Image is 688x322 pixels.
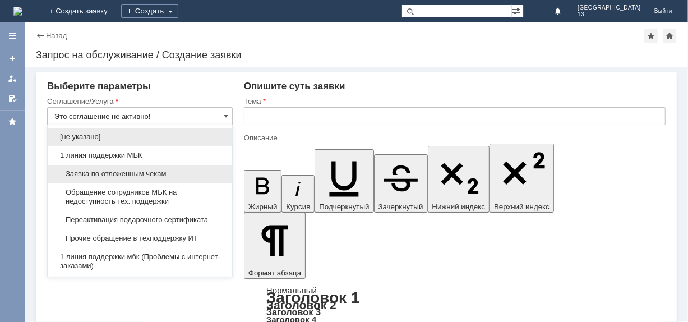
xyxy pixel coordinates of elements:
div: Соглашение/Услуга [47,98,230,105]
span: Подчеркнутый [319,203,369,211]
button: Зачеркнутый [374,154,428,213]
a: Назад [46,31,67,40]
div: Создать [121,4,178,18]
a: Мои заявки [3,70,21,88]
div: Описание [244,134,663,141]
span: Верхний индекс [494,203,550,211]
span: [не указано] [54,132,225,141]
div: Тема [244,98,663,105]
a: Перейти на домашнюю страницу [13,7,22,16]
span: 1 линия поддержки МБК [54,151,225,160]
img: logo [13,7,22,16]
span: Обращение сотрудников МБК на недоступность тех. поддержки [54,188,225,206]
span: Выберите параметры [47,81,151,91]
span: Жирный [248,203,278,211]
span: Формат абзаца [248,269,301,277]
button: Формат абзаца [244,213,306,279]
span: Опишите суть заявки [244,81,345,91]
div: Добавить в избранное [644,29,658,43]
button: Подчеркнутый [315,149,373,213]
a: Заголовок 1 [266,289,360,306]
span: Прочие обращение в техподдержку ИТ [54,234,225,243]
a: Заголовок 2 [266,298,336,311]
a: Нормальный [266,286,317,295]
div: Сделать домашней страницей [663,29,676,43]
button: Курсив [281,175,315,213]
button: Жирный [244,170,282,213]
button: Нижний индекс [428,146,490,213]
a: Мои согласования [3,90,21,108]
span: Расширенный поиск [512,5,523,16]
span: 13 [578,11,641,18]
span: Заявка по отложенным чекам [54,169,225,178]
a: Создать заявку [3,49,21,67]
span: [GEOGRAPHIC_DATA] [578,4,641,11]
span: Переактивация подарочного сертификата [54,215,225,224]
a: Заголовок 3 [266,307,321,317]
span: 1 линия поддержки мбк (Проблемы с интернет-заказами) [54,252,225,270]
span: Курсив [286,203,310,211]
span: Зачеркнутый [378,203,423,211]
span: Нижний индекс [432,203,486,211]
div: Запрос на обслуживание / Создание заявки [36,49,677,61]
button: Верхний индекс [490,144,554,213]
